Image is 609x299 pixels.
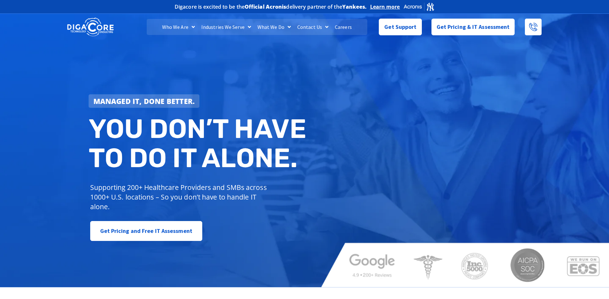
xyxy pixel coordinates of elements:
[89,114,309,173] h2: You don’t have to do IT alone.
[294,19,332,35] a: Contact Us
[90,183,270,211] p: Supporting 200+ Healthcare Providers and SMBs across 1000+ U.S. locations – So you don’t have to ...
[89,94,200,108] a: Managed IT, done better.
[100,225,192,237] span: Get Pricing and Free IT Assessment
[342,3,367,10] b: Yankees.
[93,96,195,106] strong: Managed IT, done better.
[159,19,198,35] a: Who We Are
[437,21,510,33] span: Get Pricing & IT Assessment
[384,21,416,33] span: Get Support
[198,19,254,35] a: Industries We Serve
[403,2,435,11] img: Acronis
[147,19,367,35] nav: Menu
[254,19,294,35] a: What We Do
[90,221,202,241] a: Get Pricing and Free IT Assessment
[175,4,367,9] h2: Digacore is excited to be the delivery partner of the
[245,3,286,10] b: Official Acronis
[370,4,400,10] a: Learn more
[332,19,355,35] a: Careers
[431,19,515,35] a: Get Pricing & IT Assessment
[379,19,422,35] a: Get Support
[67,17,114,37] img: DigaCore Technology Consulting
